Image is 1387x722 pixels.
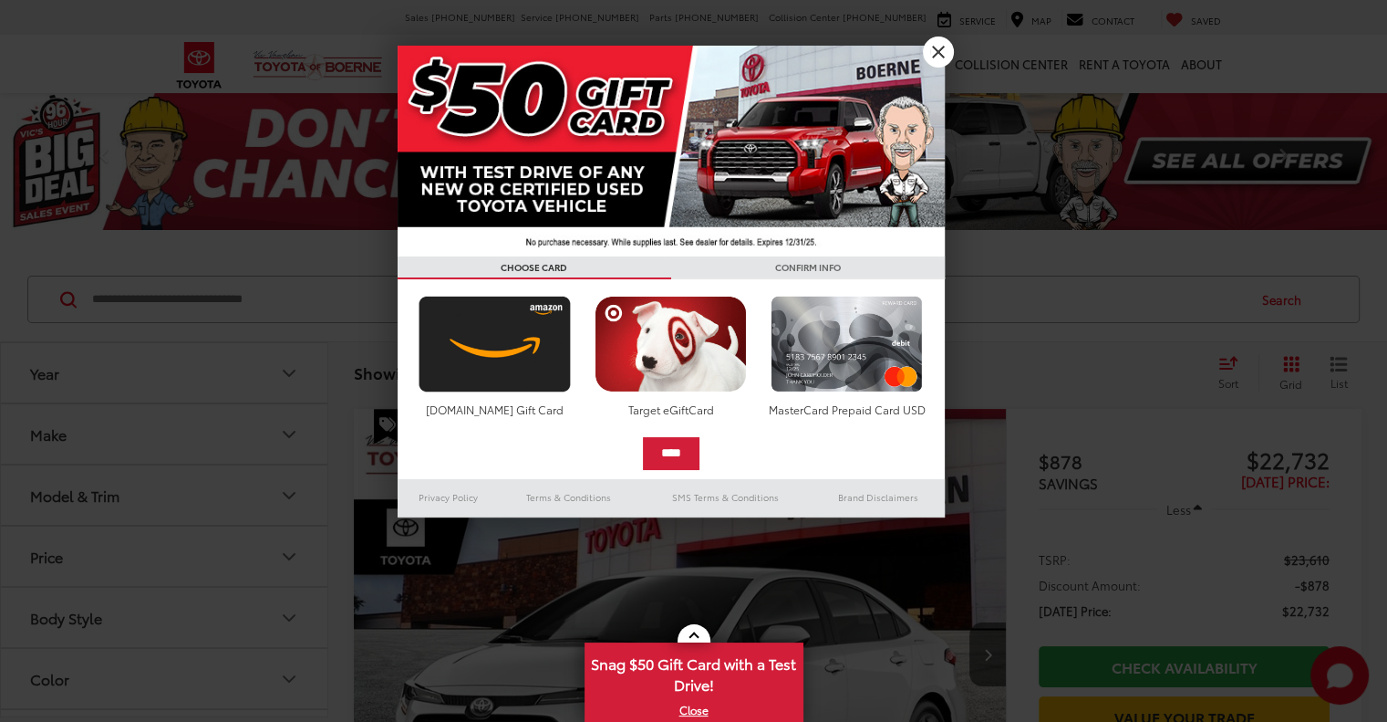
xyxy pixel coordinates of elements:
a: Brand Disclaimers [812,487,945,508]
img: amazoncard.png [414,296,575,392]
div: MasterCard Prepaid Card USD [766,402,927,417]
a: Terms & Conditions [499,487,638,508]
div: [DOMAIN_NAME] Gift Card [414,402,575,417]
a: Privacy Policy [398,487,500,508]
h3: CHOOSE CARD [398,256,671,279]
div: Target eGiftCard [590,402,751,417]
img: 42635_top_851395.jpg [398,46,945,256]
img: mastercard.png [766,296,927,392]
img: targetcard.png [590,296,751,392]
h3: CONFIRM INFO [671,256,945,279]
a: SMS Terms & Conditions [639,487,812,508]
span: Snag $50 Gift Card with a Test Drive! [586,644,802,700]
